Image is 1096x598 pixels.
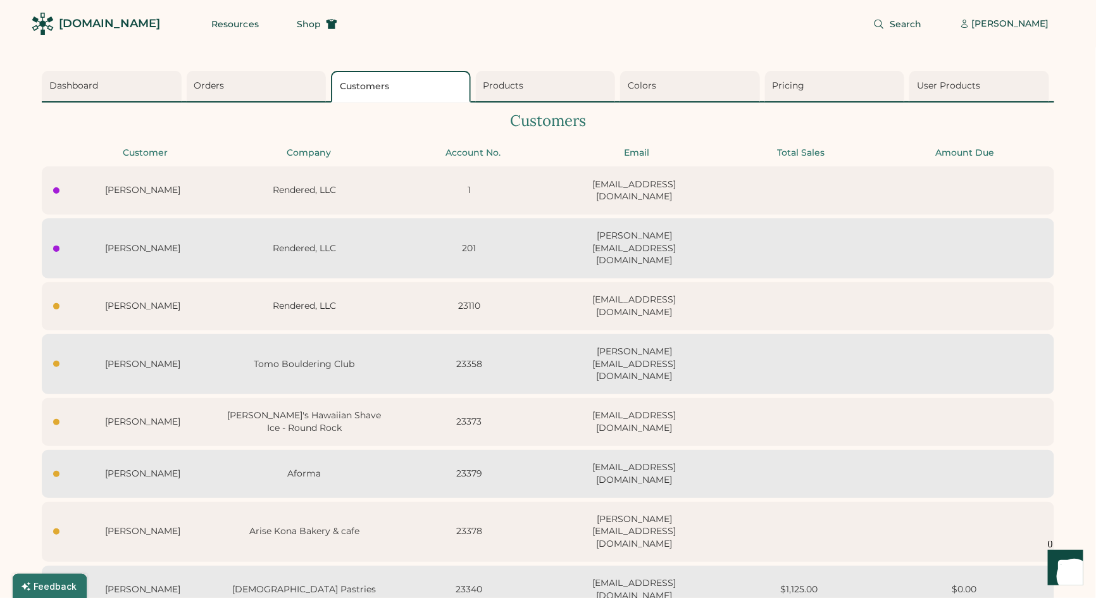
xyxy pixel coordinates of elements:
[556,513,713,551] div: [PERSON_NAME][EMAIL_ADDRESS][DOMAIN_NAME]
[226,242,383,255] div: Rendered, LLC
[917,80,1045,92] div: User Products
[390,184,548,197] div: 1
[226,583,383,596] div: [DEMOGRAPHIC_DATA] Pastries
[887,147,1043,159] div: Amount Due
[67,242,218,255] div: [PERSON_NAME]
[53,528,59,535] div: Last seen today at 2:33 pm
[556,230,713,267] div: [PERSON_NAME][EMAIL_ADDRESS][DOMAIN_NAME]
[556,461,713,486] div: [EMAIL_ADDRESS][DOMAIN_NAME]
[721,583,878,596] div: $1,125.00
[226,468,383,480] div: Aforma
[773,80,901,92] div: Pricing
[67,468,218,480] div: [PERSON_NAME]
[972,18,1049,30] div: [PERSON_NAME]
[196,11,274,37] button: Resources
[226,358,383,371] div: Tomo Bouldering Club
[390,358,548,371] div: 23358
[556,294,713,318] div: [EMAIL_ADDRESS][DOMAIN_NAME]
[858,11,937,37] button: Search
[53,187,59,194] div: Last seen today at 5:36 pm
[226,409,383,434] div: [PERSON_NAME]'s Hawaiian Shave Ice - Round Rock
[67,184,218,197] div: [PERSON_NAME]
[231,147,387,159] div: Company
[297,20,321,28] span: Shop
[59,16,160,32] div: [DOMAIN_NAME]
[67,147,223,159] div: Customer
[226,525,383,538] div: Arise Kona Bakery & cafe
[53,419,59,425] div: Last seen today at 4:02 pm
[390,583,548,596] div: 23340
[53,246,59,252] div: Last seen today at 5:36 pm
[395,147,551,159] div: Account No.
[67,583,218,596] div: [PERSON_NAME]
[390,416,548,428] div: 23373
[390,468,548,480] div: 23379
[226,184,383,197] div: Rendered, LLC
[67,416,218,428] div: [PERSON_NAME]
[53,303,59,309] div: Last seen today at 4:23 pm
[1036,541,1090,595] iframe: Front Chat
[890,20,922,28] span: Search
[67,300,218,313] div: [PERSON_NAME]
[49,80,178,92] div: Dashboard
[483,80,612,92] div: Products
[628,80,756,92] div: Colors
[67,358,218,371] div: [PERSON_NAME]
[67,525,218,538] div: [PERSON_NAME]
[723,147,879,159] div: Total Sales
[556,409,713,434] div: [EMAIL_ADDRESS][DOMAIN_NAME]
[42,110,1054,132] div: Customers
[390,242,548,255] div: 201
[556,346,713,383] div: [PERSON_NAME][EMAIL_ADDRESS][DOMAIN_NAME]
[390,300,548,313] div: 23110
[559,147,715,159] div: Email
[885,583,1043,596] div: $0.00
[194,80,323,92] div: Orders
[53,361,59,367] div: Last seen today at 4:03 pm
[282,11,352,37] button: Shop
[390,525,548,538] div: 23378
[556,178,713,203] div: [EMAIL_ADDRESS][DOMAIN_NAME]
[340,80,466,93] div: Customers
[226,300,383,313] div: Rendered, LLC
[53,471,59,477] div: Last seen today at 3:29 pm
[32,13,54,35] img: Rendered Logo - Screens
